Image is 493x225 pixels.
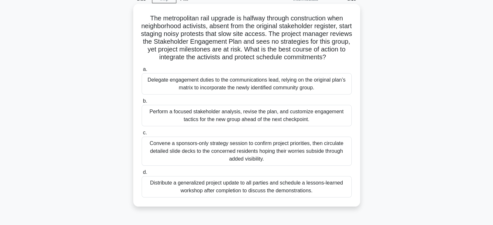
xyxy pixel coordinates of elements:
div: Perform a focused stakeholder analysis, revise the plan, and customize engagement tactics for the... [142,105,352,126]
span: b. [143,98,147,104]
h5: The metropolitan rail upgrade is halfway through construction when neighborhood activists, absent... [141,14,352,62]
span: a. [143,66,147,72]
div: Distribute a generalized project update to all parties and schedule a lessons-learned workshop af... [142,176,352,197]
span: c. [143,130,147,135]
div: Convene a sponsors-only strategy session to confirm project priorities, then circulate detailed s... [142,137,352,166]
span: d. [143,169,147,175]
div: Delegate engagement duties to the communications lead, relying on the original plan’s matrix to i... [142,73,352,95]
